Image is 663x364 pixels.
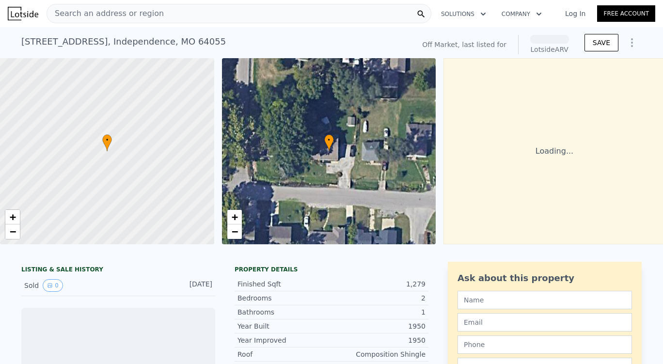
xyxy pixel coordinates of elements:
[458,271,632,285] div: Ask about this property
[8,7,38,20] img: Lotside
[237,279,331,289] div: Finished Sqft
[21,35,226,48] div: [STREET_ADDRESS] , Independence , MO 64055
[584,34,618,51] button: SAVE
[237,307,331,317] div: Bathrooms
[47,8,164,19] span: Search an address or region
[331,349,426,359] div: Composition Shingle
[331,293,426,303] div: 2
[102,134,112,151] div: •
[324,136,334,144] span: •
[622,33,642,52] button: Show Options
[231,211,237,223] span: +
[21,266,215,275] div: LISTING & SALE HISTORY
[458,291,632,309] input: Name
[5,210,20,224] a: Zoom in
[324,134,334,151] div: •
[43,279,63,292] button: View historical data
[169,279,212,292] div: [DATE]
[331,279,426,289] div: 1,279
[237,335,331,345] div: Year Improved
[5,224,20,239] a: Zoom out
[237,293,331,303] div: Bedrooms
[331,307,426,317] div: 1
[227,210,242,224] a: Zoom in
[227,224,242,239] a: Zoom out
[530,45,569,54] div: Lotside ARV
[237,321,331,331] div: Year Built
[433,5,494,23] button: Solutions
[331,335,426,345] div: 1950
[237,349,331,359] div: Roof
[235,266,428,273] div: Property details
[494,5,550,23] button: Company
[10,225,16,237] span: −
[10,211,16,223] span: +
[331,321,426,331] div: 1950
[231,225,237,237] span: −
[422,40,506,49] div: Off Market, last listed for
[24,279,110,292] div: Sold
[458,313,632,332] input: Email
[458,335,632,354] input: Phone
[553,9,597,18] a: Log In
[597,5,655,22] a: Free Account
[102,136,112,144] span: •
